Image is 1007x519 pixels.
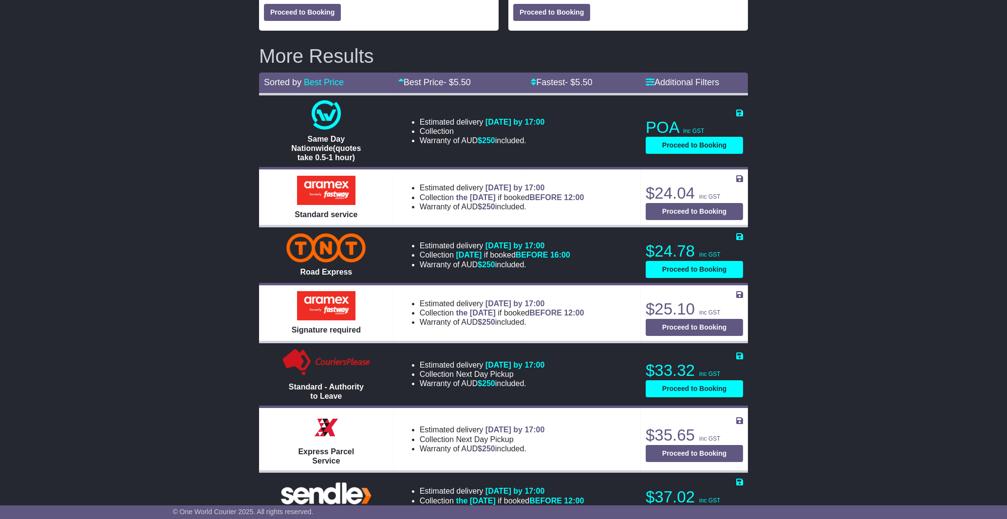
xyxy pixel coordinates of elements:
[300,268,352,276] span: Road Express
[278,480,375,507] img: Sendle: Standard Domestic
[420,260,570,269] li: Warranty of AUD included.
[478,203,495,211] span: $
[280,348,373,377] img: Couriers Please: Standard - Authority to Leave
[420,317,584,327] li: Warranty of AUD included.
[699,251,720,258] span: inc GST
[564,193,584,202] span: 12:00
[456,193,584,202] span: if booked
[485,118,545,126] span: [DATE] by 17:00
[456,251,482,259] span: [DATE]
[550,251,570,259] span: 16:00
[420,241,570,250] li: Estimated delivery
[259,45,748,67] h2: More Results
[420,202,584,211] li: Warranty of AUD included.
[456,497,495,505] span: the [DATE]
[478,260,495,269] span: $
[646,77,719,87] a: Additional Filters
[482,379,495,388] span: 250
[516,251,548,259] span: BEFORE
[485,426,545,434] span: [DATE] by 17:00
[478,136,495,145] span: $
[420,183,584,192] li: Estimated delivery
[646,445,743,462] button: Proceed to Booking
[456,370,513,378] span: Next Day Pickup
[420,360,545,370] li: Estimated delivery
[478,379,495,388] span: $
[529,497,562,505] span: BEFORE
[420,308,584,317] li: Collection
[531,77,592,87] a: Fastest- $5.50
[295,210,357,219] span: Standard service
[646,361,743,380] p: $33.32
[482,260,495,269] span: 250
[292,326,361,334] span: Signature required
[298,447,354,465] span: Express Parcel Service
[482,445,495,453] span: 250
[398,77,471,87] a: Best Price- $5.50
[456,193,495,202] span: the [DATE]
[420,379,545,388] li: Warranty of AUD included.
[454,77,471,87] span: 5.50
[646,261,743,278] button: Proceed to Booking
[699,309,720,316] span: inc GST
[683,128,704,134] span: inc GST
[646,319,743,336] button: Proceed to Booking
[289,383,364,400] span: Standard - Authority to Leave
[529,193,562,202] span: BEFORE
[482,136,495,145] span: 250
[291,135,361,162] span: Same Day Nationwide(quotes take 0.5-1 hour)
[699,193,720,200] span: inc GST
[564,497,584,505] span: 12:00
[646,241,743,261] p: $24.78
[513,4,590,21] button: Proceed to Booking
[646,203,743,220] button: Proceed to Booking
[456,309,495,317] span: the [DATE]
[456,309,584,317] span: if booked
[478,318,495,326] span: $
[485,361,545,369] span: [DATE] by 17:00
[420,193,584,202] li: Collection
[565,77,592,87] span: - $
[304,77,344,87] a: Best Price
[456,435,513,444] span: Next Day Pickup
[420,486,584,496] li: Estimated delivery
[485,487,545,495] span: [DATE] by 17:00
[173,508,314,516] span: © One World Courier 2025. All rights reserved.
[420,136,545,145] li: Warranty of AUD included.
[646,184,743,203] p: $24.04
[420,425,545,434] li: Estimated delivery
[420,117,545,127] li: Estimated delivery
[420,370,545,379] li: Collection
[312,413,341,442] img: Border Express: Express Parcel Service
[456,497,584,505] span: if booked
[646,137,743,154] button: Proceed to Booking
[485,184,545,192] span: [DATE] by 17:00
[420,496,584,505] li: Collection
[646,118,743,137] p: POA
[482,203,495,211] span: 250
[529,309,562,317] span: BEFORE
[420,127,545,136] li: Collection
[646,299,743,319] p: $25.10
[699,371,720,377] span: inc GST
[297,176,355,205] img: Aramex: Standard service
[286,233,366,262] img: TNT Domestic: Road Express
[699,435,720,442] span: inc GST
[420,444,545,453] li: Warranty of AUD included.
[485,241,545,250] span: [DATE] by 17:00
[646,380,743,397] button: Proceed to Booking
[646,426,743,445] p: $35.65
[646,487,743,507] p: $37.02
[482,318,495,326] span: 250
[312,100,341,130] img: One World Courier: Same Day Nationwide(quotes take 0.5-1 hour)
[420,299,584,308] li: Estimated delivery
[444,77,471,87] span: - $
[699,497,720,504] span: inc GST
[478,445,495,453] span: $
[575,77,592,87] span: 5.50
[456,251,570,259] span: if booked
[564,309,584,317] span: 12:00
[297,291,355,320] img: Aramex: Signature required
[264,4,341,21] button: Proceed to Booking
[420,435,545,444] li: Collection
